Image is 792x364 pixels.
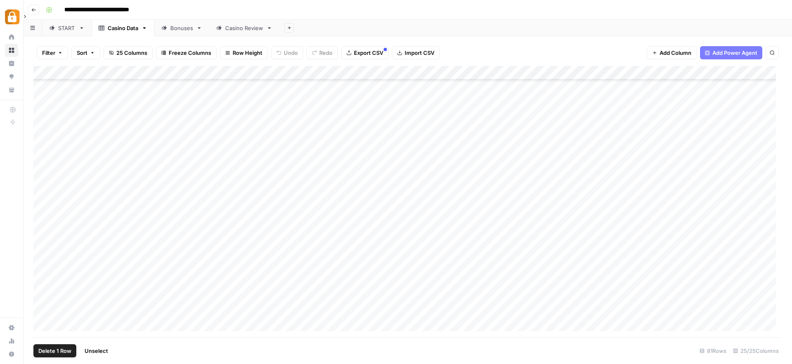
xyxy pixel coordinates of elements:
[225,24,263,32] div: Casino Review
[233,49,262,57] span: Row Height
[319,49,332,57] span: Redo
[5,44,18,57] a: Browse
[5,348,18,361] button: Help + Support
[85,347,108,355] span: Unselect
[730,344,782,357] div: 25/25 Columns
[108,24,138,32] div: Casino Data
[80,344,113,357] button: Unselect
[5,334,18,348] a: Usage
[58,24,75,32] div: START
[405,49,434,57] span: Import CSV
[37,46,68,59] button: Filter
[154,20,209,36] a: Bonuses
[392,46,440,59] button: Import CSV
[71,46,100,59] button: Sort
[42,20,92,36] a: START
[116,49,147,57] span: 25 Columns
[169,49,211,57] span: Freeze Columns
[696,344,730,357] div: 81 Rows
[354,49,383,57] span: Export CSV
[5,83,18,96] a: Your Data
[5,57,18,70] a: Insights
[5,9,20,24] img: Adzz Logo
[700,46,762,59] button: Add Power Agent
[33,344,76,357] button: Delete 1 Row
[42,49,55,57] span: Filter
[5,321,18,334] a: Settings
[660,49,691,57] span: Add Column
[156,46,217,59] button: Freeze Columns
[341,46,389,59] button: Export CSV
[712,49,757,57] span: Add Power Agent
[220,46,268,59] button: Row Height
[209,20,279,36] a: Casino Review
[284,49,298,57] span: Undo
[170,24,193,32] div: Bonuses
[38,347,71,355] span: Delete 1 Row
[104,46,153,59] button: 25 Columns
[647,46,697,59] button: Add Column
[5,31,18,44] a: Home
[92,20,154,36] a: Casino Data
[5,70,18,83] a: Opportunities
[271,46,303,59] button: Undo
[5,7,18,27] button: Workspace: Adzz
[306,46,338,59] button: Redo
[77,49,87,57] span: Sort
